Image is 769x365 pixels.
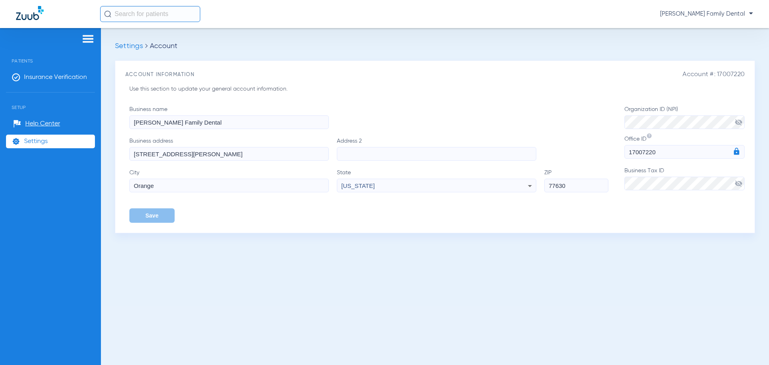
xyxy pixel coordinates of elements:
[129,115,329,129] input: Business name
[544,179,608,192] input: ZIP
[129,147,329,161] input: Business address
[337,169,544,192] label: State
[24,73,87,81] span: Insurance Verification
[6,46,95,64] span: Patients
[129,169,337,192] label: City
[624,105,745,129] label: Organization ID (NPI)
[129,85,468,93] p: Use this section to update your general account information.
[13,120,60,128] a: Help Center
[16,6,44,20] img: Zuub Logo
[129,137,337,161] label: Business address
[341,182,375,189] span: [US_STATE]
[646,133,652,139] img: help-small-gray.svg
[624,115,745,129] input: Organization ID (NPI)visibility_off
[660,10,753,18] span: [PERSON_NAME] Family Dental
[682,71,745,79] span: Account #: 17007220
[544,169,608,192] label: ZIP
[150,42,177,50] span: Account
[735,179,743,188] span: visibility_off
[115,42,143,50] span: Settings
[337,147,536,161] input: Address 2
[82,34,95,44] img: hamburger-icon
[129,208,175,223] button: Save
[25,120,60,128] span: Help Center
[735,118,743,126] span: visibility_off
[624,145,745,159] input: Office ID
[6,93,95,110] span: Setup
[624,177,745,190] input: Business Tax IDvisibility_off
[337,137,544,161] label: Address 2
[729,327,769,365] iframe: Chat Widget
[100,6,200,22] input: Search for patients
[104,10,111,18] img: Search Icon
[624,167,745,190] label: Business Tax ID
[24,137,48,145] span: Settings
[624,136,646,142] span: Office ID
[129,105,337,129] label: Business name
[129,179,329,192] input: City
[733,147,741,155] img: lock-blue.svg
[125,71,745,79] h3: Account Information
